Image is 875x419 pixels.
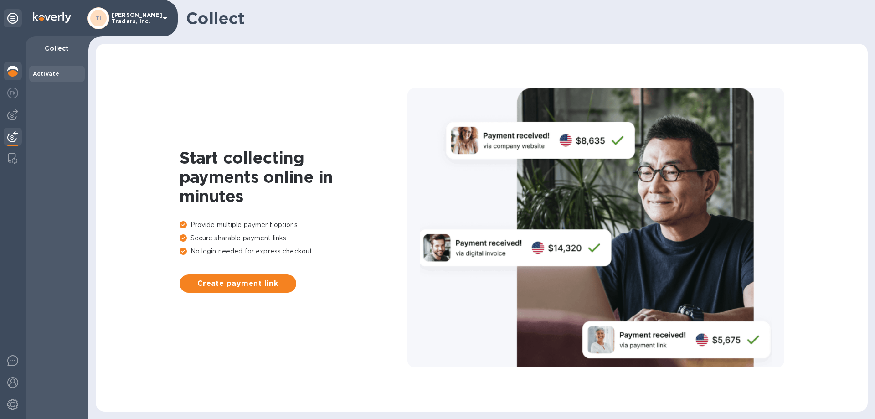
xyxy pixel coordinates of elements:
button: Create payment link [180,274,296,293]
h1: Collect [186,9,860,28]
div: Unpin categories [4,9,22,27]
b: Activate [33,70,59,77]
img: Foreign exchange [7,88,18,98]
b: TI [95,15,102,21]
p: Provide multiple payment options. [180,220,407,230]
h1: Start collecting payments online in minutes [180,148,407,206]
p: [PERSON_NAME] Traders, Inc. [112,12,157,25]
span: Create payment link [187,278,289,289]
img: Logo [33,12,71,23]
p: Secure sharable payment links. [180,233,407,243]
p: No login needed for express checkout. [180,247,407,256]
p: Collect [33,44,81,53]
